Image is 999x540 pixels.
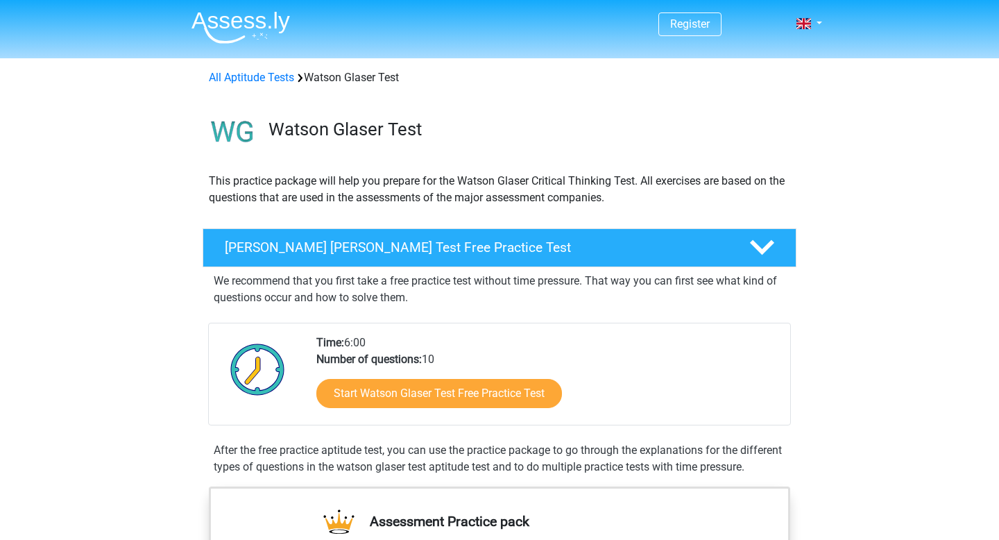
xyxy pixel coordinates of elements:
[223,335,293,404] img: Clock
[316,379,562,408] a: Start Watson Glaser Test Free Practice Test
[197,228,802,267] a: [PERSON_NAME] [PERSON_NAME] Test Free Practice Test
[203,69,796,86] div: Watson Glaser Test
[316,353,422,366] b: Number of questions:
[670,17,710,31] a: Register
[268,119,785,140] h3: Watson Glaser Test
[316,336,344,349] b: Time:
[208,442,791,475] div: After the free practice aptitude test, you can use the practice package to go through the explana...
[209,71,294,84] a: All Aptitude Tests
[214,273,785,306] p: We recommend that you first take a free practice test without time pressure. That way you can fir...
[306,335,789,425] div: 6:00 10
[209,173,790,206] p: This practice package will help you prepare for the Watson Glaser Critical Thinking Test. All exe...
[191,11,290,44] img: Assessly
[203,103,262,162] img: watson glaser test
[225,239,727,255] h4: [PERSON_NAME] [PERSON_NAME] Test Free Practice Test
